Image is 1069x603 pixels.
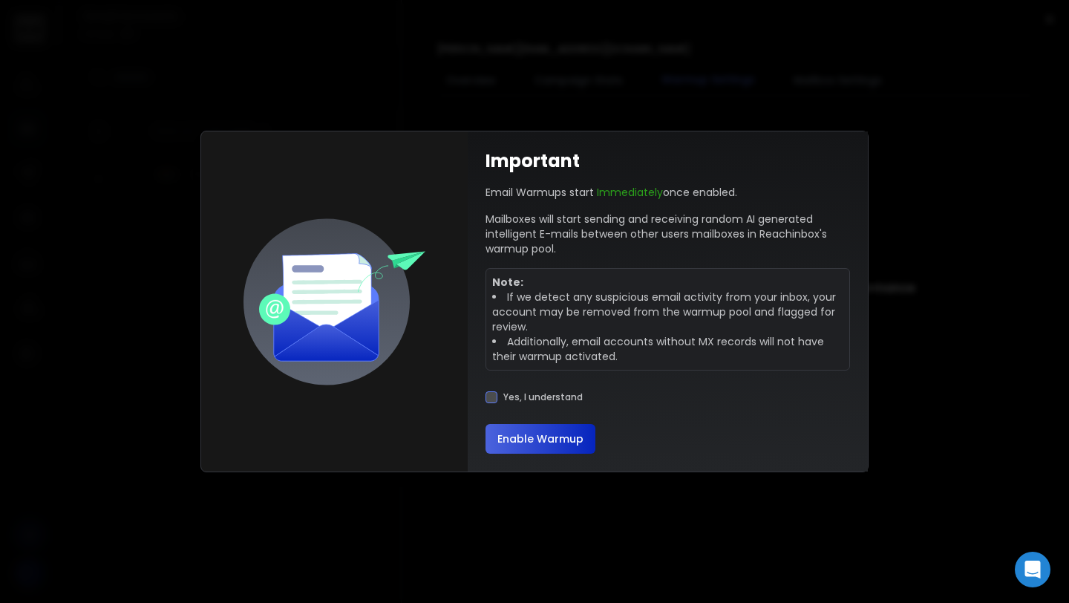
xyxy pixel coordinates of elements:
[486,212,850,256] p: Mailboxes will start sending and receiving random AI generated intelligent E-mails between other ...
[486,149,580,173] h1: Important
[492,334,843,364] li: Additionally, email accounts without MX records will not have their warmup activated.
[492,275,843,290] p: Note:
[1015,552,1050,587] div: Open Intercom Messenger
[503,391,583,403] label: Yes, I understand
[597,185,663,200] span: Immediately
[486,424,595,454] button: Enable Warmup
[492,290,843,334] li: If we detect any suspicious email activity from your inbox, your account may be removed from the ...
[486,185,737,200] p: Email Warmups start once enabled.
